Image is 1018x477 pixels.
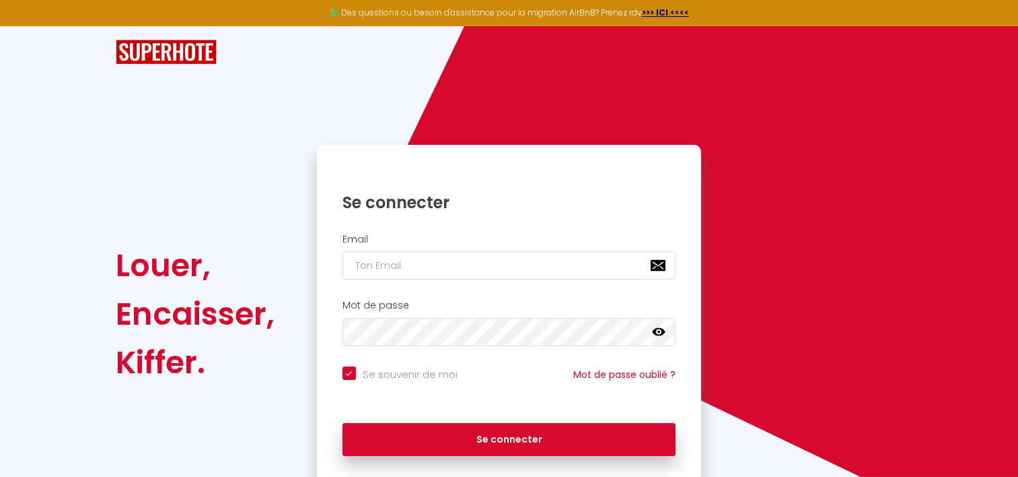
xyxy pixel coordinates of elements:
input: Ton Email [342,251,676,280]
div: Louer, [116,241,275,290]
h2: Email [342,234,676,245]
button: Se connecter [342,423,676,457]
a: Mot de passe oublié ? [573,368,676,381]
a: >>> ICI <<<< [642,7,689,18]
h1: Se connecter [342,192,676,213]
div: Encaisser, [116,290,275,338]
img: SuperHote logo [116,40,217,65]
div: Kiffer. [116,338,275,387]
h2: Mot de passe [342,300,676,311]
